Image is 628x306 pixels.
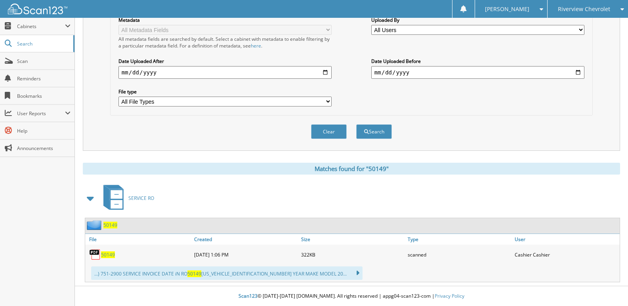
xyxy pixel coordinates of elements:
div: scanned [406,247,513,262]
label: Date Uploaded After [118,58,332,65]
span: Announcements [17,145,71,152]
div: Cashier Cashier [513,247,620,262]
button: Clear [311,124,347,139]
div: Matches found for "50149" [83,163,620,175]
a: Type [406,234,513,245]
span: Search [17,40,69,47]
a: Privacy Policy [435,293,464,299]
span: SERVICE RO [128,195,154,201]
div: © [DATE]-[DATE] [DOMAIN_NAME]. All rights reserved | appg04-scan123-com | [75,287,628,306]
span: Riverview Chevrolet [558,7,610,11]
img: PDF.png [89,249,101,260]
a: File [85,234,192,245]
button: Search [356,124,392,139]
span: Scan123 [239,293,258,299]
span: 50149 [187,270,201,277]
span: [PERSON_NAME] [485,7,529,11]
span: Cabinets [17,23,65,30]
iframe: Chat Widget [588,268,628,306]
input: start [118,66,332,79]
label: Metadata [118,17,332,23]
span: Help [17,127,71,134]
a: Created [192,234,299,245]
input: end [371,66,584,79]
span: Scan [17,58,71,65]
label: Date Uploaded Before [371,58,584,65]
div: ...) 751-2900 SERVICE INVOICE DATE iN RO [US_VEHICLE_IDENTIFICATION_NUMBER] YEAR MAKE MODEL 20... [91,266,363,280]
div: 322KB [299,247,406,262]
a: 50149 [101,251,115,258]
label: File type [118,88,332,95]
div: [DATE] 1:06 PM [192,247,299,262]
span: Bookmarks [17,93,71,99]
span: Reminders [17,75,71,82]
a: here [251,42,261,49]
img: scan123-logo-white.svg [8,4,67,14]
a: User [513,234,620,245]
a: 50149 [103,222,117,228]
a: Size [299,234,406,245]
a: SERVICE RO [99,182,154,214]
img: folder2.png [87,220,103,230]
span: User Reports [17,110,65,117]
label: Uploaded By [371,17,584,23]
div: All metadata fields are searched by default. Select a cabinet with metadata to enable filtering b... [118,36,332,49]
